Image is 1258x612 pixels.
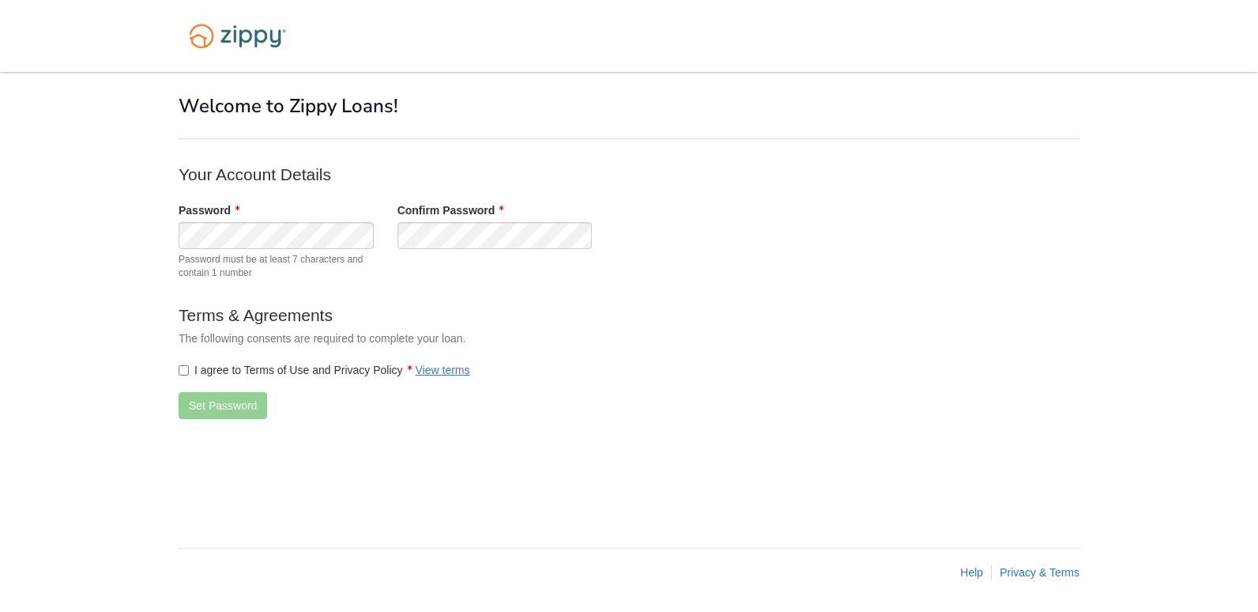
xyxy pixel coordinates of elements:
p: Your Account Details [179,163,811,186]
img: Logo [179,16,296,56]
input: I agree to Terms of Use and Privacy PolicyView terms [179,365,189,376]
input: Verify Password [397,222,593,249]
h1: Welcome to Zippy Loans! [179,96,1079,116]
button: Set Password [179,392,267,419]
label: Confirm Password [397,202,504,218]
p: Terms & Agreements [179,304,811,327]
a: Help [960,566,983,579]
p: The following consents are required to complete your loan. [179,331,811,346]
label: I agree to Terms of Use and Privacy Policy [179,362,470,378]
a: View terms [416,364,470,376]
span: Password must be at least 7 characters and contain 1 number [179,253,374,280]
label: Password [179,202,239,218]
a: Privacy & Terms [1000,566,1079,579]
